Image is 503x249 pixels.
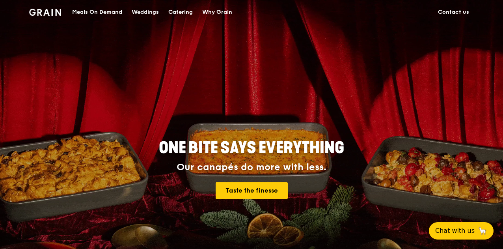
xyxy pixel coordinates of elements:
span: ONE BITE SAYS EVERYTHING [159,139,344,157]
div: Catering [168,0,193,24]
a: Why Grain [197,0,237,24]
span: Chat with us [435,226,475,236]
a: Weddings [127,0,164,24]
a: Catering [164,0,197,24]
div: Why Grain [202,0,232,24]
div: Meals On Demand [72,0,122,24]
button: Chat with us🦙 [429,222,494,240]
a: Taste the finesse [216,182,288,199]
a: Contact us [433,0,474,24]
div: Our canapés do more with less. [110,162,393,173]
div: Weddings [132,0,159,24]
img: Grain [29,9,61,16]
span: 🦙 [478,226,487,236]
